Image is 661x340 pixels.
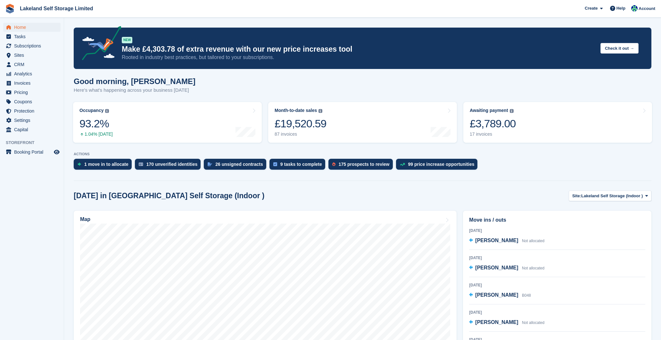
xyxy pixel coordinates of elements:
[3,32,61,41] a: menu
[78,162,81,166] img: move_ins_to_allocate_icon-fdf77a2bb77ea45bf5b3d319d69a93e2d87916cf1d5bf7949dd705db3b84f3ca.svg
[14,51,53,60] span: Sites
[475,319,518,325] span: [PERSON_NAME]
[208,162,212,166] img: contract_signature_icon-13c848040528278c33f63329250d36e43548de30e8caae1d1a13099fd9432cc5.svg
[522,266,544,270] span: Not allocated
[215,162,263,167] div: 26 unsigned contracts
[79,132,113,137] div: 1.04% [DATE]
[469,291,531,300] a: [PERSON_NAME] B048
[14,69,53,78] span: Analytics
[631,5,638,12] img: Steve Aynsley
[408,162,475,167] div: 99 price increase opportunities
[269,159,328,173] a: 9 tasks to complete
[3,69,61,78] a: menu
[475,238,518,243] span: [PERSON_NAME]
[585,5,598,12] span: Create
[275,117,326,130] div: £19,520.59
[79,108,103,113] div: Occupancy
[139,162,143,166] img: verify_identity-adf6edd0f0f0b5bbfe63781bf79b02c33cf7c696d77639b501bdc392416b5a36.svg
[146,162,198,167] div: 170 unverified identities
[469,319,544,327] a: [PERSON_NAME] Not allocated
[275,108,317,113] div: Month-to-date sales
[84,162,128,167] div: 1 move in to allocate
[510,109,514,113] img: icon-info-grey-7440780725fd019a000dd9b08b2336e03edf1995a4989e88bcd33f0948082b44.svg
[105,109,109,113] img: icon-info-grey-7440780725fd019a000dd9b08b2336e03edf1995a4989e88bcd33f0948082b44.svg
[522,293,531,298] span: B048
[470,108,508,113] div: Awaiting payment
[74,77,195,86] h1: Good morning, [PERSON_NAME]
[328,159,396,173] a: 175 prospects to review
[122,37,132,43] div: NEW
[14,106,53,115] span: Protection
[14,23,53,32] span: Home
[332,162,335,166] img: prospect-51fa495bee0391a8d652442698ab0144808aea92771e9ea1ae160a38d050c398.svg
[3,23,61,32] a: menu
[469,255,645,261] div: [DATE]
[3,79,61,88] a: menu
[600,43,639,54] button: Check it out →
[14,116,53,125] span: Settings
[396,159,481,173] a: 99 price increase opportunities
[469,237,544,245] a: [PERSON_NAME] Not allocated
[469,216,645,224] h2: Move ins / outs
[572,193,581,199] span: Site:
[639,5,655,12] span: Account
[74,159,135,173] a: 1 move in to allocate
[14,125,53,134] span: Capital
[469,310,645,315] div: [DATE]
[3,51,61,60] a: menu
[616,5,625,12] span: Help
[475,265,518,270] span: [PERSON_NAME]
[581,193,643,199] span: Lakeland Self Storage (Indoor )
[3,97,61,106] a: menu
[280,162,322,167] div: 9 tasks to complete
[74,152,651,156] p: ACTIONS
[135,159,204,173] a: 170 unverified identities
[122,54,595,61] p: Rooted in industry best practices, but tailored to your subscriptions.
[14,79,53,88] span: Invoices
[522,239,544,243] span: Not allocated
[3,60,61,69] a: menu
[17,3,96,14] a: Lakeland Self Storage Limited
[268,102,457,143] a: Month-to-date sales £19,520.59 87 invoices
[3,88,61,97] a: menu
[400,163,405,166] img: price_increase_opportunities-93ffe204e8149a01c8c9dc8f82e8f89637d9d84a8eef4429ea346261dce0b2c0.svg
[204,159,269,173] a: 26 unsigned contracts
[470,132,516,137] div: 17 invoices
[79,117,113,130] div: 93.2%
[3,41,61,50] a: menu
[74,191,264,200] h2: [DATE] in [GEOGRAPHIC_DATA] Self Storage (Indoor )
[3,116,61,125] a: menu
[470,117,516,130] div: £3,789.00
[339,162,390,167] div: 175 prospects to review
[14,32,53,41] span: Tasks
[3,106,61,115] a: menu
[463,102,652,143] a: Awaiting payment £3,789.00 17 invoices
[318,109,322,113] img: icon-info-grey-7440780725fd019a000dd9b08b2336e03edf1995a4989e88bcd33f0948082b44.svg
[275,132,326,137] div: 87 invoices
[3,125,61,134] a: menu
[6,140,64,146] span: Storefront
[122,45,595,54] p: Make £4,303.78 of extra revenue with our new price increases tool
[469,282,645,288] div: [DATE]
[475,292,518,298] span: [PERSON_NAME]
[522,320,544,325] span: Not allocated
[74,87,195,94] p: Here's what's happening across your business [DATE]
[14,88,53,97] span: Pricing
[469,228,645,234] div: [DATE]
[469,264,544,272] a: [PERSON_NAME] Not allocated
[569,191,651,201] button: Site: Lakeland Self Storage (Indoor )
[73,102,262,143] a: Occupancy 93.2% 1.04% [DATE]
[77,26,121,63] img: price-adjustments-announcement-icon-8257ccfd72463d97f412b2fc003d46551f7dbcb40ab6d574587a9cd5c0d94...
[80,217,90,222] h2: Map
[14,41,53,50] span: Subscriptions
[53,148,61,156] a: Preview store
[14,60,53,69] span: CRM
[14,97,53,106] span: Coupons
[14,148,53,157] span: Booking Portal
[273,162,277,166] img: task-75834270c22a3079a89374b754ae025e5fb1db73e45f91037f5363f120a921f8.svg
[5,4,15,13] img: stora-icon-8386f47178a22dfd0bd8f6a31ec36ba5ce8667c1dd55bd0f319d3a0aa187defe.svg
[3,148,61,157] a: menu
